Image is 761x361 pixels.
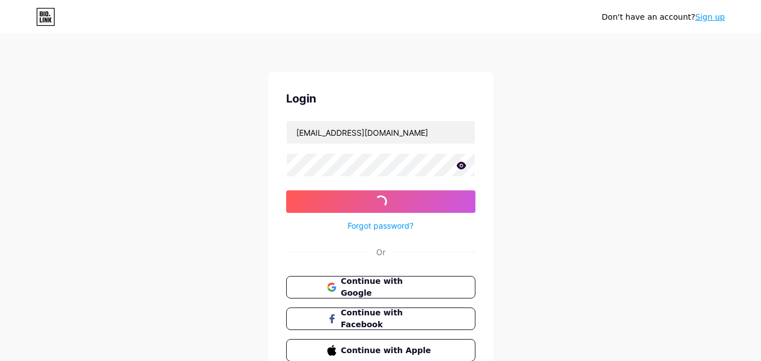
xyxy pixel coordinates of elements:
[341,275,434,299] span: Continue with Google
[286,276,475,298] button: Continue with Google
[286,90,475,107] div: Login
[695,12,725,21] a: Sign up
[287,121,475,144] input: Username
[286,307,475,330] button: Continue with Facebook
[341,307,434,331] span: Continue with Facebook
[348,220,413,231] a: Forgot password?
[602,11,725,23] div: Don't have an account?
[376,246,385,258] div: Or
[341,345,434,356] span: Continue with Apple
